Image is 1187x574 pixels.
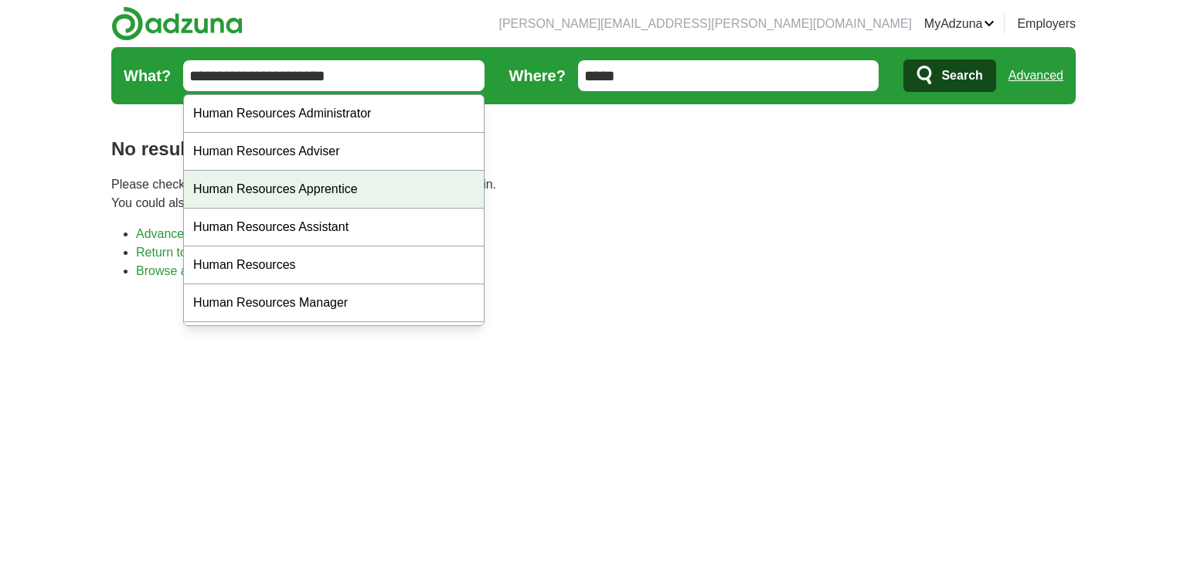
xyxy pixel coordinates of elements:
[1017,15,1076,33] a: Employers
[111,135,1076,163] h1: No results found
[1008,60,1063,91] a: Advanced
[924,15,995,33] a: MyAdzuna
[111,6,243,41] img: Adzuna logo
[509,64,566,87] label: Where?
[111,175,1076,212] p: Please check your spelling or enter another search term and try again. You could also try one of ...
[941,60,982,91] span: Search
[136,227,232,240] a: Advanced search
[498,15,911,33] li: [PERSON_NAME][EMAIL_ADDRESS][PERSON_NAME][DOMAIN_NAME]
[903,59,995,92] button: Search
[184,322,484,360] div: Human Resources Coordinator
[136,264,447,277] a: Browse all live results across the [GEOGRAPHIC_DATA]
[124,64,171,87] label: What?
[136,246,358,259] a: Return to the home page and start again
